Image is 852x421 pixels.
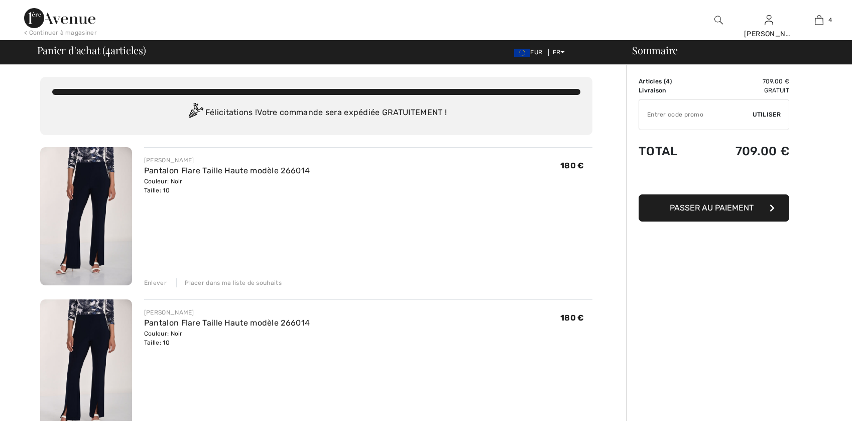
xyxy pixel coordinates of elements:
span: Passer au paiement [670,203,754,213]
span: Utiliser [753,110,781,119]
div: [PERSON_NAME] [144,156,310,165]
td: Articles ( ) [639,77,702,86]
iframe: PayPal [639,168,789,191]
td: Total [639,134,702,168]
input: Code promo [639,99,753,130]
img: Euro [514,49,530,57]
span: 180 € [560,161,584,170]
span: 4 [828,16,832,25]
img: Mon panier [815,14,823,26]
span: 4 [666,78,670,85]
span: Panier d'achat ( articles) [37,45,146,55]
a: Pantalon Flare Taille Haute modèle 266014 [144,166,310,175]
td: 709.00 € [702,134,789,168]
span: 180 € [560,313,584,323]
span: 4 [105,43,110,56]
a: Pantalon Flare Taille Haute modèle 266014 [144,318,310,328]
div: [PERSON_NAME] [744,29,793,39]
td: Gratuit [702,86,789,95]
button: Passer au paiement [639,194,789,222]
img: Pantalon Flare Taille Haute modèle 266014 [40,147,132,285]
span: FR [553,49,565,56]
div: Félicitations ! Votre commande sera expédiée GRATUITEMENT ! [52,103,580,123]
img: 1ère Avenue [24,8,95,28]
div: Couleur: Noir Taille: 10 [144,177,310,195]
div: < Continuer à magasiner [24,28,97,37]
div: Sommaire [620,45,846,55]
td: 709.00 € [702,77,789,86]
a: Se connecter [765,15,773,25]
div: Placer dans ma liste de souhaits [176,278,282,287]
div: Enlever [144,278,167,287]
img: Congratulation2.svg [185,103,205,123]
img: recherche [714,14,723,26]
a: 4 [794,14,843,26]
span: EUR [514,49,546,56]
td: Livraison [639,86,702,95]
div: Couleur: Noir Taille: 10 [144,329,310,347]
img: Mes infos [765,14,773,26]
div: [PERSON_NAME] [144,308,310,317]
